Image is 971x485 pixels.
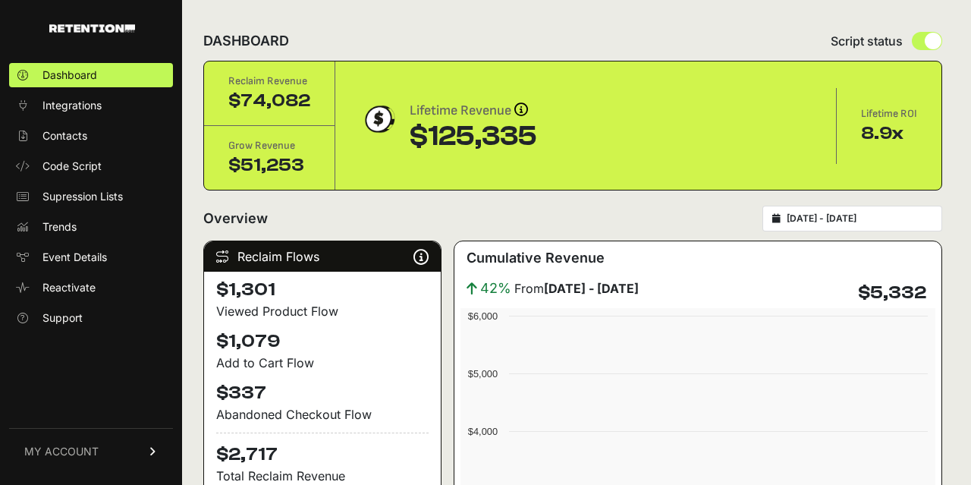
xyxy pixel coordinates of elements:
a: Reactivate [9,276,173,300]
text: $6,000 [468,310,498,322]
div: 8.9x [861,121,917,146]
span: From [514,279,639,298]
span: Dashboard [42,68,97,83]
div: $74,082 [228,89,310,113]
div: $51,253 [228,153,310,178]
strong: [DATE] - [DATE] [544,281,639,296]
a: Integrations [9,93,173,118]
h4: $2,717 [216,433,429,467]
div: Grow Revenue [228,138,310,153]
img: Retention.com [49,24,135,33]
text: $5,000 [468,368,498,379]
div: Add to Cart Flow [216,354,429,372]
div: Lifetime Revenue [410,100,537,121]
div: Lifetime ROI [861,106,917,121]
h2: DASHBOARD [203,30,289,52]
text: $4,000 [468,426,498,437]
span: Trends [42,219,77,235]
h4: $1,301 [216,278,429,302]
a: Trends [9,215,173,239]
div: Reclaim Flows [204,241,441,272]
a: Support [9,306,173,330]
h4: $5,332 [858,281,926,305]
div: $125,335 [410,121,537,152]
span: Script status [831,32,903,50]
div: Abandoned Checkout Flow [216,405,429,424]
span: MY ACCOUNT [24,444,99,459]
span: Code Script [42,159,102,174]
a: Code Script [9,154,173,178]
span: Event Details [42,250,107,265]
h4: $337 [216,381,429,405]
h4: $1,079 [216,329,429,354]
a: Dashboard [9,63,173,87]
span: 42% [480,278,511,299]
h3: Cumulative Revenue [467,247,605,269]
a: Event Details [9,245,173,269]
span: Contacts [42,128,87,143]
span: Reactivate [42,280,96,295]
a: MY ACCOUNT [9,428,173,474]
p: Total Reclaim Revenue [216,467,429,485]
img: dollar-coin-05c43ed7efb7bc0c12610022525b4bbbb207c7efeef5aecc26f025e68dcafac9.png [360,100,398,138]
div: Viewed Product Flow [216,302,429,320]
span: Supression Lists [42,189,123,204]
div: Reclaim Revenue [228,74,310,89]
span: Integrations [42,98,102,113]
span: Support [42,310,83,326]
a: Contacts [9,124,173,148]
h2: Overview [203,208,268,229]
a: Supression Lists [9,184,173,209]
